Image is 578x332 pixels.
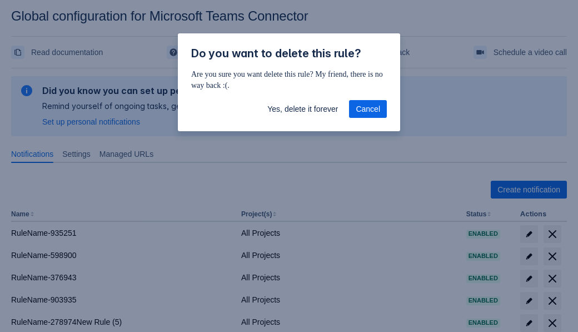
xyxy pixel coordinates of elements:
[191,69,387,91] p: Are you sure you want delete this rule? My friend, there is no way back :(.
[261,100,345,118] button: Yes, delete it forever
[267,100,338,118] span: Yes, delete it forever
[191,47,361,60] span: Do you want to delete this rule?
[356,100,380,118] span: Cancel
[349,100,387,118] button: Cancel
